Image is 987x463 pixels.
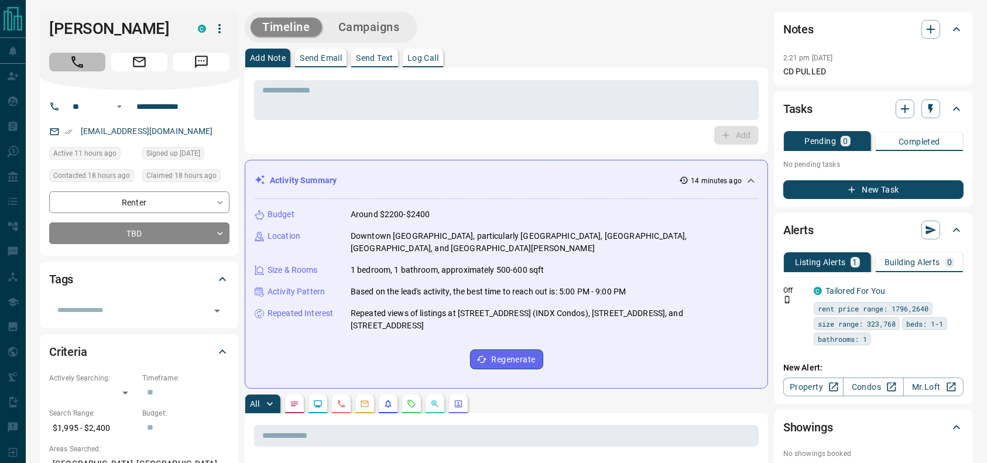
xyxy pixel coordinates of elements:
svg: Notes [290,399,299,409]
button: Timeline [251,18,322,37]
div: Criteria [49,338,229,366]
p: Search Range: [49,408,136,419]
p: All [250,400,259,408]
div: Activity Summary14 minutes ago [255,170,758,191]
p: 2:21 pm [DATE] [783,54,833,62]
p: Size & Rooms [268,264,318,276]
p: Actively Searching: [49,373,136,383]
a: [EMAIL_ADDRESS][DOMAIN_NAME] [81,126,213,136]
h2: Criteria [49,342,87,361]
svg: Opportunities [430,399,440,409]
p: Budget [268,208,294,221]
p: Downtown [GEOGRAPHIC_DATA], particularly [GEOGRAPHIC_DATA], [GEOGRAPHIC_DATA], [GEOGRAPHIC_DATA],... [351,230,758,255]
svg: Push Notification Only [783,296,791,304]
svg: Email Verified [64,128,73,136]
p: 1 bedroom, 1 bathroom, approximately 500-600 sqft [351,264,544,276]
div: condos.ca [814,287,822,295]
h2: Tasks [783,100,813,118]
h2: Showings [783,418,833,437]
button: New Task [783,180,964,199]
p: Budget: [142,408,229,419]
div: Renter [49,191,229,213]
p: No pending tasks [783,156,964,173]
p: Location [268,230,300,242]
p: Send Text [356,54,393,62]
div: Mon Aug 18 2025 [49,169,136,186]
a: Tailored For You [825,286,885,296]
h2: Alerts [783,221,814,239]
h1: [PERSON_NAME] [49,19,180,38]
button: Campaigns [327,18,412,37]
p: Areas Searched: [49,444,229,454]
p: Based on the lead's activity, the best time to reach out is: 5:00 PM - 9:00 PM [351,286,626,298]
div: Showings [783,413,964,441]
div: Tags [49,265,229,293]
p: Off [783,285,807,296]
p: 0 [947,258,952,266]
span: Email [111,53,167,71]
svg: Calls [337,399,346,409]
p: Listing Alerts [795,258,846,266]
span: bathrooms: 1 [818,333,867,345]
p: New Alert: [783,362,964,374]
span: Contacted 18 hours ago [53,170,130,181]
p: No showings booked [783,448,964,459]
div: Mon Aug 18 2025 [142,169,229,186]
p: Completed [899,138,940,146]
span: Active 11 hours ago [53,148,116,159]
p: Pending [804,137,836,145]
p: 0 [843,137,848,145]
a: Condos [843,378,903,396]
p: Add Note [250,54,286,62]
span: beds: 1-1 [906,318,943,330]
button: Open [209,303,225,319]
div: Mon Aug 18 2025 [49,147,136,163]
span: rent price range: 1796,2640 [818,303,928,314]
div: Tasks [783,95,964,123]
svg: Requests [407,399,416,409]
p: Building Alerts [885,258,940,266]
svg: Emails [360,399,369,409]
p: Repeated Interest [268,307,333,320]
p: 1 [853,258,858,266]
span: Signed up [DATE] [146,148,200,159]
p: Around $2200-$2400 [351,208,430,221]
span: Call [49,53,105,71]
div: Notes [783,15,964,43]
p: Repeated views of listings at [STREET_ADDRESS] (INDX Condos), [STREET_ADDRESS], and [STREET_ADDRESS] [351,307,758,332]
h2: Notes [783,20,814,39]
p: Timeframe: [142,373,229,383]
span: size range: 323,768 [818,318,896,330]
span: Claimed 18 hours ago [146,170,217,181]
p: Activity Summary [270,174,337,187]
p: Send Email [300,54,342,62]
svg: Lead Browsing Activity [313,399,323,409]
svg: Listing Alerts [383,399,393,409]
span: Message [173,53,229,71]
button: Open [112,100,126,114]
p: 14 minutes ago [691,176,742,186]
p: Activity Pattern [268,286,325,298]
p: Log Call [407,54,438,62]
p: $1,995 - $2,400 [49,419,136,438]
button: Regenerate [470,349,543,369]
div: condos.ca [198,25,206,33]
svg: Agent Actions [454,399,463,409]
h2: Tags [49,270,73,289]
a: Mr.Loft [903,378,964,396]
a: Property [783,378,844,396]
div: TBD [49,222,229,244]
div: Sat Aug 16 2025 [142,147,229,163]
p: CD PULLED [783,66,964,78]
div: Alerts [783,216,964,244]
